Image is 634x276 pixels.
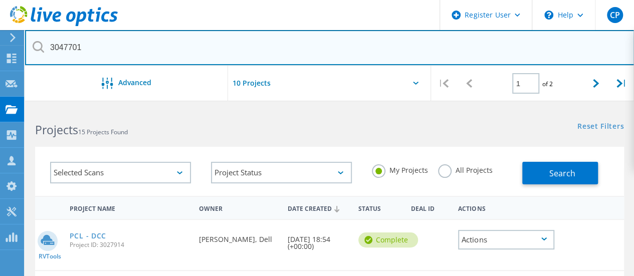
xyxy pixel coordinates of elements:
[194,220,282,253] div: [PERSON_NAME], Dell
[372,164,428,174] label: My Projects
[194,198,282,217] div: Owner
[283,198,353,217] div: Date Created
[70,232,106,239] a: PCL - DCC
[283,220,353,260] div: [DATE] 18:54 (+00:00)
[453,198,559,217] div: Actions
[353,198,406,217] div: Status
[438,164,493,174] label: All Projects
[211,162,352,183] div: Project Status
[406,198,453,217] div: Deal Id
[542,80,552,88] span: of 2
[10,21,118,28] a: Live Optics Dashboard
[609,11,619,19] span: CP
[549,168,575,179] span: Search
[358,232,418,247] div: Complete
[39,253,61,259] span: RVTools
[608,66,634,101] div: |
[118,79,151,86] span: Advanced
[70,242,189,248] span: Project ID: 3027914
[544,11,553,20] svg: \n
[522,162,598,184] button: Search
[431,66,457,101] div: |
[458,230,554,249] div: Actions
[78,128,128,136] span: 15 Projects Found
[35,122,78,138] b: Projects
[577,123,624,131] a: Reset Filters
[50,162,191,183] div: Selected Scans
[65,198,194,217] div: Project Name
